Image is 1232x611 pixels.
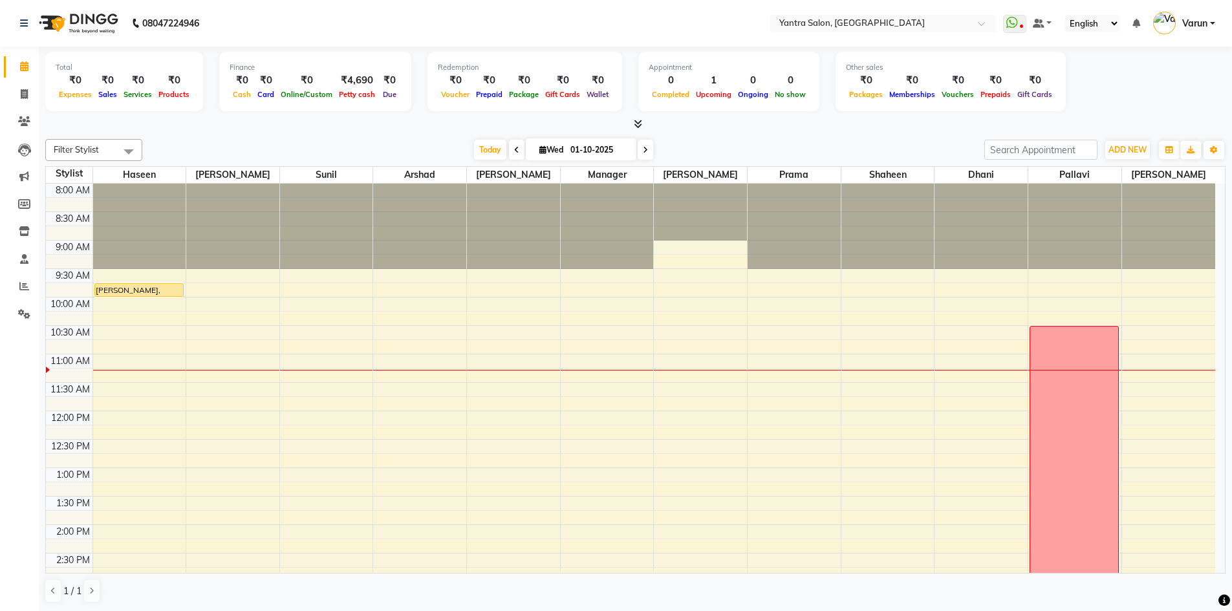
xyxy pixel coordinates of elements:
[938,90,977,99] span: Vouchers
[1014,73,1055,88] div: ₹0
[120,73,155,88] div: ₹0
[93,167,186,183] span: Haseen
[1108,145,1147,155] span: ADD NEW
[654,167,747,183] span: [PERSON_NAME]
[33,5,122,41] img: logo
[53,241,92,254] div: 9:00 AM
[48,383,92,396] div: 11:30 AM
[1153,12,1176,34] img: Varun
[230,73,254,88] div: ₹0
[693,90,735,99] span: Upcoming
[693,73,735,88] div: 1
[49,440,92,453] div: 12:30 PM
[186,167,279,183] span: [PERSON_NAME]
[254,90,277,99] span: Card
[772,73,809,88] div: 0
[846,62,1055,73] div: Other sales
[846,73,886,88] div: ₹0
[378,73,401,88] div: ₹0
[56,73,95,88] div: ₹0
[54,525,92,539] div: 2:00 PM
[748,167,841,183] span: Prama
[1014,90,1055,99] span: Gift Cards
[473,73,506,88] div: ₹0
[54,497,92,510] div: 1:30 PM
[438,90,473,99] span: Voucher
[583,73,612,88] div: ₹0
[54,553,92,567] div: 2:30 PM
[336,73,378,88] div: ₹4,690
[977,73,1014,88] div: ₹0
[438,73,473,88] div: ₹0
[561,167,654,183] span: Manager
[56,90,95,99] span: Expenses
[142,5,199,41] b: 08047224946
[120,90,155,99] span: Services
[380,90,400,99] span: Due
[277,90,336,99] span: Online/Custom
[536,145,567,155] span: Wed
[567,140,631,160] input: 2025-10-01
[649,62,809,73] div: Appointment
[542,73,583,88] div: ₹0
[48,297,92,311] div: 10:00 AM
[63,584,81,598] span: 1 / 1
[938,73,977,88] div: ₹0
[46,167,92,180] div: Stylist
[735,90,772,99] span: Ongoing
[95,284,183,296] div: [PERSON_NAME], TK01, 09:45 AM-10:00 AM, Hair Wash & Conditioning
[54,468,92,482] div: 1:00 PM
[48,354,92,368] div: 11:00 AM
[54,144,99,155] span: Filter Stylist
[886,90,938,99] span: Memberships
[841,167,935,183] span: Shaheen
[438,62,612,73] div: Redemption
[473,90,506,99] span: Prepaid
[474,140,506,160] span: Today
[935,167,1028,183] span: Dhani
[56,62,193,73] div: Total
[984,140,1097,160] input: Search Appointment
[886,73,938,88] div: ₹0
[467,167,560,183] span: [PERSON_NAME]
[53,269,92,283] div: 9:30 AM
[280,167,373,183] span: Sunil
[542,90,583,99] span: Gift Cards
[336,90,378,99] span: Petty cash
[373,167,466,183] span: Arshad
[230,90,254,99] span: Cash
[230,62,401,73] div: Finance
[649,73,693,88] div: 0
[95,73,120,88] div: ₹0
[735,73,772,88] div: 0
[1182,17,1207,30] span: Varun
[254,73,277,88] div: ₹0
[977,90,1014,99] span: Prepaids
[277,73,336,88] div: ₹0
[155,90,193,99] span: Products
[48,326,92,339] div: 10:30 AM
[846,90,886,99] span: Packages
[53,212,92,226] div: 8:30 AM
[95,90,120,99] span: Sales
[155,73,193,88] div: ₹0
[649,90,693,99] span: Completed
[772,90,809,99] span: No show
[1105,141,1150,159] button: ADD NEW
[506,73,542,88] div: ₹0
[583,90,612,99] span: Wallet
[1122,167,1215,183] span: [PERSON_NAME]
[49,411,92,425] div: 12:00 PM
[506,90,542,99] span: Package
[1028,167,1121,183] span: Pallavi
[53,184,92,197] div: 8:00 AM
